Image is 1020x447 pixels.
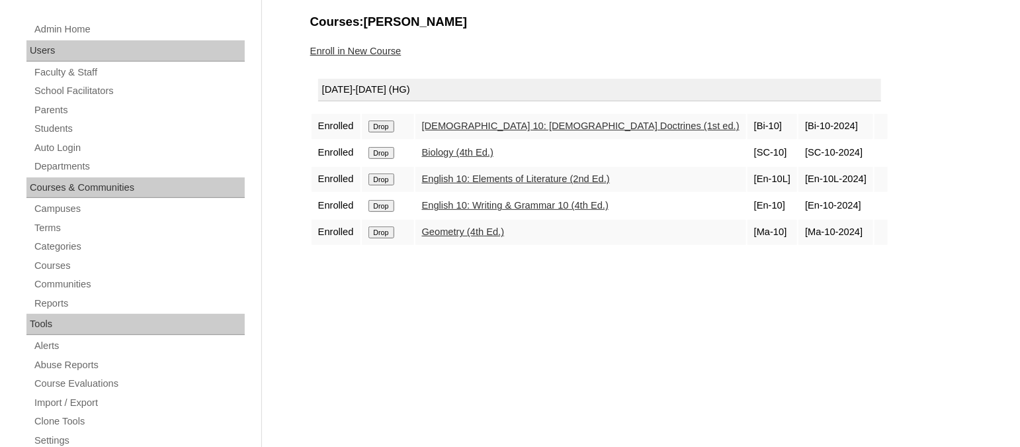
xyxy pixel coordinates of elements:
[798,220,873,245] td: [Ma-10-2024]
[26,40,245,62] div: Users
[33,140,245,156] a: Auto Login
[310,46,402,56] a: Enroll in New Course
[422,174,610,184] a: English 10: Elements of Literature (2nd Ed.)
[312,220,361,245] td: Enrolled
[422,147,493,158] a: Biology (4th Ed.)
[33,158,245,175] a: Departments
[312,167,361,192] td: Enrolled
[33,338,245,354] a: Alerts
[422,121,740,131] a: [DEMOGRAPHIC_DATA] 10: [DEMOGRAPHIC_DATA] Doctrines (1st ed.)
[318,79,881,101] div: [DATE]-[DATE] (HG)
[33,220,245,236] a: Terms
[33,395,245,411] a: Import / Export
[26,177,245,199] div: Courses & Communities
[26,314,245,335] div: Tools
[33,102,245,119] a: Parents
[747,220,797,245] td: [Ma-10]
[368,174,394,185] input: Drop
[33,375,245,392] a: Course Evaluations
[312,193,361,219] td: Enrolled
[312,114,361,139] td: Enrolled
[33,357,245,373] a: Abuse Reports
[33,64,245,81] a: Faculty & Staff
[368,200,394,212] input: Drop
[368,226,394,238] input: Drop
[33,258,245,274] a: Courses
[368,121,394,132] input: Drop
[33,295,245,312] a: Reports
[798,114,873,139] td: [Bi-10-2024]
[312,140,361,166] td: Enrolled
[798,140,873,166] td: [SC-10-2024]
[798,167,873,192] td: [En-10L-2024]
[747,193,797,219] td: [En-10]
[422,200,609,211] a: English 10: Writing & Grammar 10 (4th Ed.)
[33,276,245,293] a: Communities
[33,121,245,137] a: Students
[33,83,245,99] a: School Facilitators
[33,201,245,217] a: Campuses
[368,147,394,159] input: Drop
[422,226,505,237] a: Geometry (4th Ed.)
[747,114,797,139] td: [Bi-10]
[747,167,797,192] td: [En-10L]
[33,238,245,255] a: Categories
[747,140,797,166] td: [SC-10]
[33,21,245,38] a: Admin Home
[798,193,873,219] td: [En-10-2024]
[33,413,245,430] a: Clone Tools
[310,13,965,30] h3: Courses:[PERSON_NAME]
